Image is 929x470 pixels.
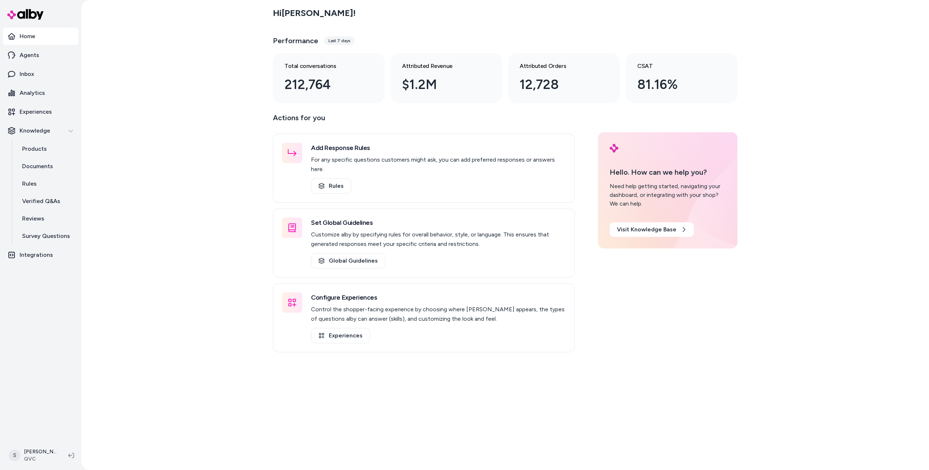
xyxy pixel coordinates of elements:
[9,450,20,461] span: S
[285,62,361,70] h3: Total conversations
[3,65,78,83] a: Inbox
[273,112,575,129] p: Actions for you
[20,108,52,116] p: Experiences
[20,89,45,97] p: Analytics
[610,144,618,153] img: alby Logo
[15,210,78,227] a: Reviews
[22,145,47,153] p: Products
[3,103,78,121] a: Experiences
[3,122,78,139] button: Knowledge
[22,179,37,188] p: Rules
[3,46,78,64] a: Agents
[311,218,566,228] h3: Set Global Guidelines
[520,62,597,70] h3: Attributed Orders
[3,84,78,102] a: Analytics
[15,158,78,175] a: Documents
[20,51,39,60] p: Agents
[15,193,78,210] a: Verified Q&As
[20,126,50,135] p: Knowledge
[24,448,57,455] p: [PERSON_NAME]
[508,53,620,103] a: Attributed Orders 12,728
[520,75,597,94] div: 12,728
[610,222,694,237] a: Visit Knowledge Base
[273,53,385,103] a: Total conversations 212,764
[311,253,385,268] a: Global Guidelines
[273,36,318,46] h3: Performance
[15,140,78,158] a: Products
[402,75,479,94] div: $1.2M
[22,214,44,223] p: Reviews
[390,53,502,103] a: Attributed Revenue $1.2M
[3,246,78,264] a: Integrations
[311,155,566,174] p: For any specific questions customers might ask, you can add preferred responses or answers here.
[637,62,714,70] h3: CSAT
[273,8,356,19] h2: Hi [PERSON_NAME] !
[15,227,78,245] a: Survey Questions
[20,32,35,41] p: Home
[324,36,355,45] div: Last 7 days
[4,444,62,467] button: S[PERSON_NAME]QVC
[626,53,737,103] a: CSAT 81.16%
[610,182,726,208] div: Need help getting started, navigating your dashboard, or integrating with your shop? We can help.
[311,230,566,249] p: Customize alby by specifying rules for overall behavior, style, or language. This ensures that ge...
[3,28,78,45] a: Home
[20,251,53,259] p: Integrations
[402,62,479,70] h3: Attributed Revenue
[7,9,44,20] img: alby Logo
[311,292,566,303] h3: Configure Experiences
[610,167,726,178] p: Hello. How can we help you?
[285,75,361,94] div: 212,764
[15,175,78,193] a: Rules
[24,455,57,463] span: QVC
[311,328,370,343] a: Experiences
[22,197,60,206] p: Verified Q&As
[637,75,714,94] div: 81.16%
[311,305,566,324] p: Control the shopper-facing experience by choosing where [PERSON_NAME] appears, the types of quest...
[311,178,351,194] a: Rules
[311,143,566,153] h3: Add Response Rules
[22,162,53,171] p: Documents
[20,70,34,78] p: Inbox
[22,232,70,240] p: Survey Questions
